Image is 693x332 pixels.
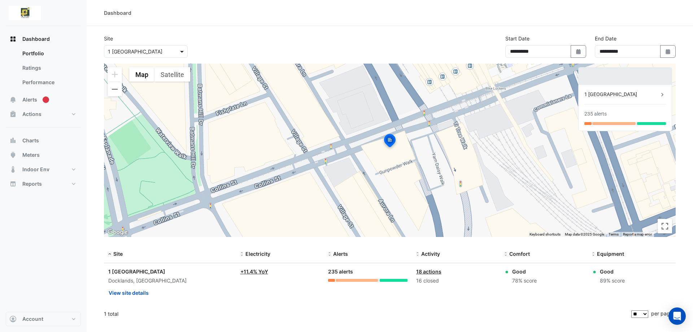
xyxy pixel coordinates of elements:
span: Site [113,251,123,257]
div: 16 closed [416,277,496,285]
a: Portfolio [17,46,81,61]
span: Indoor Env [22,166,49,173]
img: Google [106,228,130,237]
span: Alerts [22,96,37,103]
img: Company Logo [9,6,41,20]
button: Alerts [6,92,81,107]
span: Dashboard [22,35,50,43]
button: Toggle fullscreen view [658,219,672,233]
span: Meters [22,151,40,159]
div: Dashboard [6,46,81,92]
div: 235 alerts [328,268,407,276]
span: Charts [22,137,39,144]
img: site-pin-selected.svg [382,133,398,150]
span: Comfort [509,251,530,257]
button: Indoor Env [6,162,81,177]
span: Reports [22,180,42,187]
button: Account [6,312,81,326]
a: Terms [609,232,619,236]
app-icon: Indoor Env [9,166,17,173]
span: Activity [421,251,440,257]
div: Open Intercom Messenger [668,307,686,325]
button: Actions [6,107,81,121]
button: Meters [6,148,81,162]
button: Zoom in [108,67,122,82]
div: 1 [GEOGRAPHIC_DATA] [584,91,659,98]
a: Performance [17,75,81,90]
button: Dashboard [6,32,81,46]
div: 78% score [512,277,537,285]
span: Alerts [333,251,348,257]
label: Start Date [505,35,529,42]
a: Ratings [17,61,81,75]
app-icon: Meters [9,151,17,159]
span: Account [22,315,43,323]
span: Actions [22,111,42,118]
app-icon: Reports [9,180,17,187]
div: 1 [GEOGRAPHIC_DATA] [108,268,232,275]
app-icon: Charts [9,137,17,144]
span: Map data ©2025 Google [565,232,604,236]
fa-icon: Select Date [665,48,671,55]
button: Zoom out [108,82,122,96]
div: Tooltip anchor [43,96,49,103]
app-icon: Dashboard [9,35,17,43]
div: 1 total [104,305,630,323]
button: Keyboard shortcuts [529,232,561,237]
button: Show satellite imagery [154,67,190,82]
a: Report a map error [623,232,652,236]
app-icon: Actions [9,111,17,118]
div: Docklands, [GEOGRAPHIC_DATA] [108,277,232,285]
div: Good [600,268,625,275]
fa-icon: Select Date [575,48,582,55]
a: Open this area in Google Maps (opens a new window) [106,228,130,237]
label: End Date [595,35,616,42]
a: 18 actions [416,268,441,275]
button: Charts [6,133,81,148]
div: Good [512,268,537,275]
button: View site details [108,286,149,299]
label: Site [104,35,113,42]
button: Reports [6,177,81,191]
app-icon: Alerts [9,96,17,103]
a: +11.4% YoY [240,268,268,275]
div: Dashboard [104,9,131,17]
div: 235 alerts [584,110,607,118]
span: Equipment [597,251,624,257]
span: per page [651,310,673,316]
div: 89% score [600,277,625,285]
button: Show street map [129,67,154,82]
span: Electricity [245,251,270,257]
